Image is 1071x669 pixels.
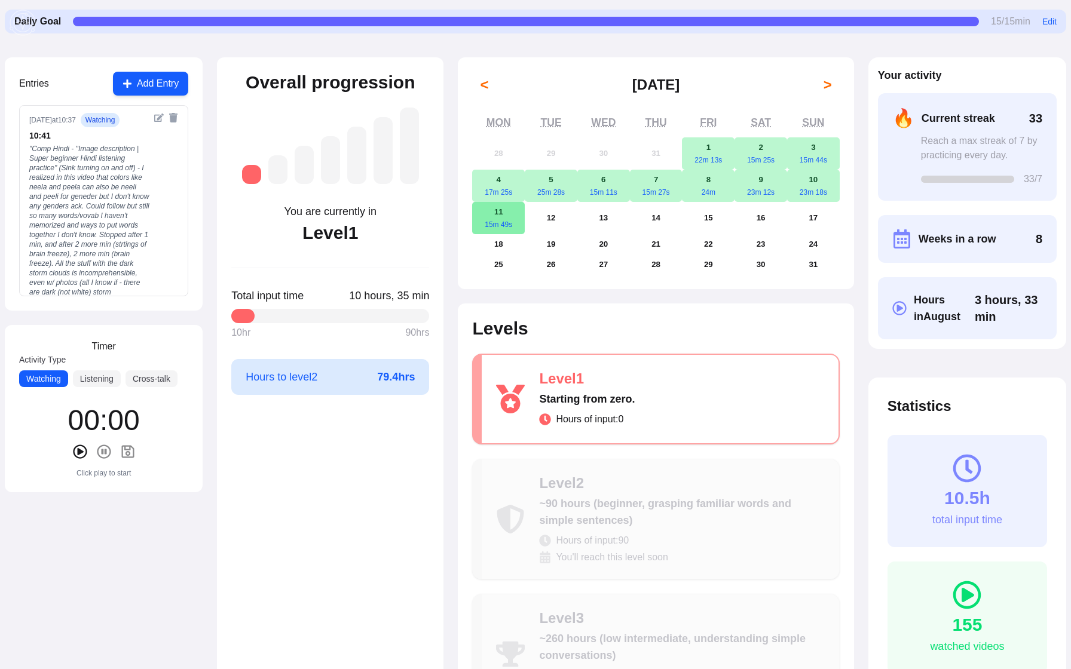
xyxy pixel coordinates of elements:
div: watched videos [930,638,1004,655]
div: 25m 28s [525,188,577,197]
button: August 6, 202515m 11s [577,170,630,202]
div: 24m [682,188,735,197]
abbr: Saturday [751,116,771,128]
span: 79.4 hrs [377,369,415,385]
button: August 15, 2025 [682,202,735,234]
button: August 17, 2025 [787,202,840,234]
button: < [472,73,496,97]
button: August 26, 2025 [525,254,577,275]
abbr: Thursday [645,116,667,128]
button: August 31, 2025 [787,254,840,275]
span: Current streak [922,110,995,127]
div: Click play to start [76,468,131,478]
abbr: August 2, 2025 [758,143,763,152]
button: August 23, 2025 [735,234,787,254]
abbr: August 24, 2025 [809,240,818,248]
div: 15m 27s [630,188,683,197]
h2: Levels [472,318,839,339]
button: August 5, 202525m 28s [525,170,577,202]
span: watching [81,113,120,127]
h3: Timer [91,339,115,354]
div: Level 3: ~260 hours (low intermediate, understanding simple conversations) [295,146,314,184]
div: 00 : 00 [68,406,140,435]
div: 15m 25s [735,155,787,165]
div: 15m 44s [787,155,840,165]
abbr: July 30, 2025 [599,149,608,158]
button: August 24, 2025 [787,234,840,254]
abbr: Wednesday [591,116,616,128]
abbr: August 7, 2025 [654,175,658,184]
div: 17m 25s [472,188,525,197]
abbr: Tuesday [540,116,561,128]
h2: Your activity [878,67,1057,84]
abbr: August 1, 2025 [706,143,711,152]
img: menu [5,5,41,41]
abbr: August 15, 2025 [704,213,713,222]
button: > [816,73,840,97]
label: Activity Type [19,354,188,366]
div: [DATE] at 10:37 [29,115,76,125]
abbr: August 21, 2025 [651,240,660,248]
button: August 30, 2025 [735,254,787,275]
button: July 31, 2025 [630,137,683,170]
div: ~90 hours (beginner, grasping familiar words and simple sentences) [539,495,824,529]
abbr: August 30, 2025 [757,260,766,269]
div: 10 : 41 [29,130,149,142]
abbr: Friday [700,116,717,128]
button: August 3, 202515m 44s [787,137,840,170]
span: Weeks in a row [919,231,996,247]
button: Edit [1042,16,1057,27]
span: Hours of input: 0 [556,412,623,426]
div: 23m 12s [735,188,787,197]
button: August 22, 2025 [682,234,735,254]
div: Level 2: ~90 hours (beginner, grasping familiar words and simple sentences) [268,155,287,184]
div: Reach a max streak of 7 by practicing every day. [921,134,1042,162]
button: Add Entry [113,72,188,96]
div: 15m 11s [577,188,630,197]
abbr: August 25, 2025 [494,260,503,269]
span: Hours of input: 90 [556,533,629,548]
div: 22m 13s [682,155,735,165]
abbr: August 13, 2025 [599,213,608,222]
abbr: August 28, 2025 [651,260,660,269]
button: August 2, 202515m 25s [735,137,787,170]
button: August 11, 202515m 49s [472,202,525,234]
abbr: August 12, 2025 [547,213,556,222]
span: You'll reach this level soon [556,550,668,564]
button: August 20, 2025 [577,234,630,254]
span: < [480,75,488,94]
abbr: August 16, 2025 [757,213,766,222]
h2: Statistics [888,397,1047,416]
span: 90 hrs [405,326,429,340]
button: August 27, 2025 [577,254,630,275]
abbr: July 31, 2025 [651,149,660,158]
button: July 28, 2025 [472,137,525,170]
div: 155 [952,614,982,636]
button: Edit entry [154,113,164,122]
abbr: August 27, 2025 [599,260,608,269]
button: August 14, 2025 [630,202,683,234]
abbr: Sunday [802,116,824,128]
abbr: August 14, 2025 [651,213,660,222]
button: August 7, 202515m 27s [630,170,683,202]
button: August 10, 202523m 18s [787,170,840,202]
button: July 29, 2025 [525,137,577,170]
button: August 8, 202524m [682,170,735,202]
abbr: August 10, 2025 [809,175,818,184]
button: Cross-talk [126,370,178,387]
div: Level 3 [539,609,824,628]
button: August 28, 2025 [630,254,683,275]
abbr: August 11, 2025 [494,207,503,216]
span: 33 /7 [1024,172,1042,186]
abbr: July 29, 2025 [547,149,556,158]
button: August 21, 2025 [630,234,683,254]
span: 8 [1036,231,1042,247]
div: total input time [932,511,1002,528]
abbr: August 3, 2025 [811,143,815,152]
button: August 25, 2025 [472,254,525,275]
div: 23m 18s [787,188,840,197]
abbr: August 22, 2025 [704,240,713,248]
abbr: August 31, 2025 [809,260,818,269]
span: 10 hr [231,326,250,340]
button: Delete entry [169,113,178,122]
